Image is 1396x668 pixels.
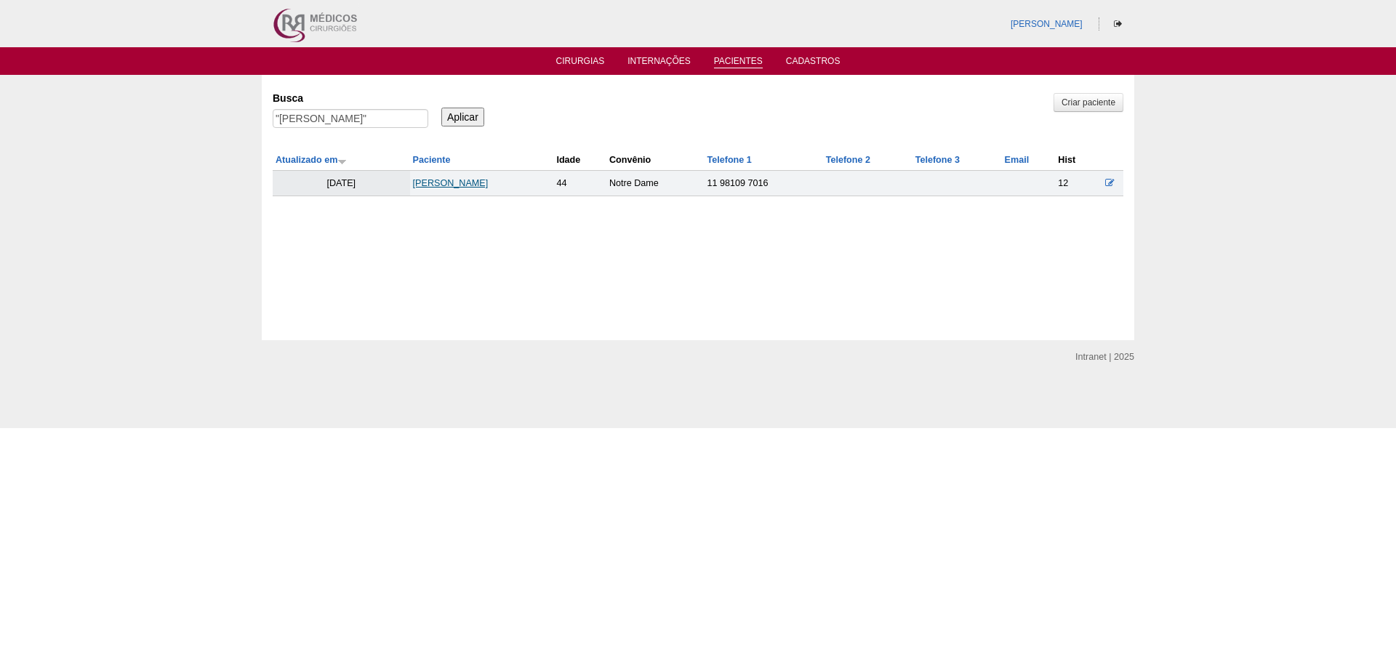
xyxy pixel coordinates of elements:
a: Internações [627,56,691,71]
a: [PERSON_NAME] [1011,19,1083,29]
label: Busca [273,91,428,105]
a: Telefone 3 [915,155,960,165]
td: [DATE] [273,171,410,196]
a: Cirurgias [556,56,605,71]
td: Notre Dame [606,171,705,196]
i: Sair [1114,20,1122,28]
th: Hist [1055,150,1096,171]
a: Telefone 1 [707,155,751,165]
a: Pacientes [714,56,763,68]
div: Intranet | 2025 [1075,350,1134,364]
td: 12 [1055,171,1096,196]
a: Telefone 2 [826,155,870,165]
td: 44 [553,171,606,196]
a: [PERSON_NAME] [413,178,489,188]
img: ordem crescente [337,156,347,166]
a: Criar paciente [1054,93,1123,112]
th: Idade [553,150,606,171]
a: Paciente [413,155,451,165]
input: Aplicar [441,108,484,126]
a: Cadastros [786,56,841,71]
a: Atualizado em [276,155,347,165]
td: 11 98109 7016 [704,171,822,196]
input: Digite os termos que você deseja procurar. [273,109,428,128]
a: Email [1005,155,1030,165]
th: Convênio [606,150,705,171]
